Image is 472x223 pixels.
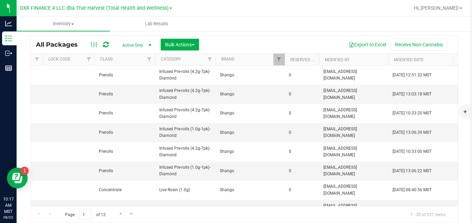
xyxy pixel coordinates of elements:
[159,87,211,101] span: Infused Pre-rolls (4.2g-7pk)-Diamond
[289,91,315,97] span: 0
[159,187,211,193] span: Live Rosin (1.0g)
[165,42,195,47] span: Bulk Actions
[220,129,281,136] span: Shango
[220,168,281,174] span: Shango
[110,17,203,31] a: Lab Results
[393,168,432,174] span: [DATE] 13:06:22 MST
[20,5,169,11] span: DXR FINANCE 4 LLC dba True Harvest (Total Health and Wellness)
[273,54,285,65] a: Filter
[220,72,281,78] span: Shango
[17,17,110,31] a: Inventory
[161,57,181,62] a: Category
[393,72,432,78] span: [DATE] 12:51:32 MST
[99,148,151,155] span: Prerolls
[5,35,12,42] inline-svg: Inventory
[289,148,315,155] span: 0
[323,126,384,139] span: [EMAIL_ADDRESS][DOMAIN_NAME]
[17,21,110,27] span: Inventory
[99,72,151,78] span: Prerolls
[393,148,432,155] span: [DATE] 10:33:00 MST
[204,54,216,65] a: Filter
[7,168,28,188] iframe: Resource center
[36,41,85,48] span: All Packages
[393,110,432,117] span: [DATE] 10:33:20 MST
[221,57,235,62] a: Brand
[289,187,315,193] span: 0
[323,87,384,101] span: [EMAIL_ADDRESS][DOMAIN_NAME]
[414,5,459,11] span: Hi, [PERSON_NAME]!
[5,20,12,27] inline-svg: Analytics
[99,187,151,193] span: Concentrate
[390,39,447,50] button: Receive Non-Cannabis
[5,50,12,57] inline-svg: Outbound
[159,164,211,177] span: Infused Pre-rolls (1.0g-1pk)-Diamond
[220,110,281,117] span: Shango
[99,168,151,174] span: Prerolls
[323,203,384,216] span: [EMAIL_ADDRESS][DOMAIN_NAME]
[127,209,137,219] a: Go to the last page
[323,164,384,177] span: [EMAIL_ADDRESS][DOMAIN_NAME]
[323,145,384,158] span: [EMAIL_ADDRESS][DOMAIN_NAME]
[159,145,211,158] span: Infused Pre-rolls (4.2g-7pk)-Diamond
[405,209,451,220] span: 1 - 20 of 231 items
[144,54,155,65] a: Filter
[99,91,151,97] span: Prerolls
[289,110,315,117] span: 0
[323,183,384,196] span: [EMAIL_ADDRESS][DOMAIN_NAME]
[79,209,92,220] input: 1
[393,187,432,193] span: [DATE] 08:40:56 MST
[99,110,151,117] span: Prerolls
[290,57,319,62] a: Reserved Qty
[220,187,281,193] span: Shango
[289,72,315,78] span: 0
[136,21,178,27] span: Lab Results
[159,107,211,120] span: Infused Pre-rolls (4.2g-7pk)-Diamond
[99,129,151,136] span: Prerolls
[20,167,29,175] iframe: Resource center unread badge
[31,54,43,65] a: Filter
[220,91,281,97] span: Shango
[159,68,211,82] span: Infused Pre-rolls (4.2g-7pk)-Diamond
[5,65,12,72] inline-svg: Reports
[289,168,315,174] span: 0
[220,148,281,155] span: Shango
[393,129,432,136] span: [DATE] 13:06:39 MST
[161,39,199,50] button: Bulk Actions
[325,57,349,62] a: Modified By
[159,126,211,139] span: Infused Pre-rolls (1.0g-1pk)-Diamond
[3,196,13,215] p: 10:17 AM MST
[393,91,432,97] span: [DATE] 13:03:18 MST
[116,209,126,219] a: Go to the next page
[323,107,384,120] span: [EMAIL_ADDRESS][DOMAIN_NAME]
[3,215,13,220] p: 08/22
[83,54,95,65] a: Filter
[323,68,384,82] span: [EMAIL_ADDRESS][DOMAIN_NAME]
[48,57,70,62] a: Lock Code
[344,39,390,50] button: Export to Excel
[100,57,113,62] a: Class
[394,57,424,62] a: Modified Date
[59,209,111,220] span: Page of 12
[289,129,315,136] span: 0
